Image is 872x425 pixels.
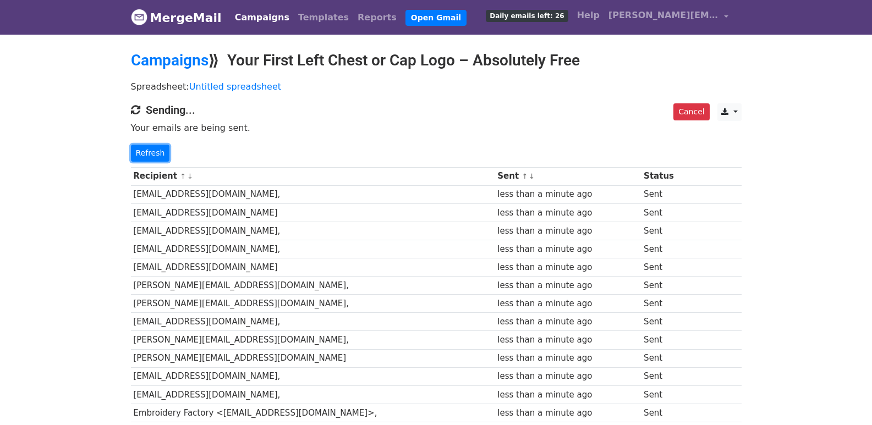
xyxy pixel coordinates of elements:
[817,372,872,425] iframe: Chat Widget
[231,7,294,29] a: Campaigns
[131,404,495,422] td: Embroidery Factory <[EMAIL_ADDRESS][DOMAIN_NAME]>,
[131,9,147,25] img: MergeMail logo
[187,172,193,180] a: ↓
[131,81,742,92] p: Spreadsheet:
[497,261,638,274] div: less than a minute ago
[131,349,495,367] td: [PERSON_NAME][EMAIL_ADDRESS][DOMAIN_NAME]
[495,167,641,185] th: Sent
[180,172,186,180] a: ↑
[497,188,638,201] div: less than a minute ago
[641,385,693,404] td: Sent
[641,167,693,185] th: Status
[131,167,495,185] th: Recipient
[131,367,495,385] td: [EMAIL_ADDRESS][DOMAIN_NAME],
[529,172,535,180] a: ↓
[497,316,638,328] div: less than a minute ago
[641,258,693,277] td: Sent
[131,258,495,277] td: [EMAIL_ADDRESS][DOMAIN_NAME]
[189,81,281,92] a: Untitled spreadsheet
[131,240,495,258] td: [EMAIL_ADDRESS][DOMAIN_NAME],
[673,103,709,120] a: Cancel
[131,6,222,29] a: MergeMail
[131,295,495,313] td: [PERSON_NAME][EMAIL_ADDRESS][DOMAIN_NAME],
[486,10,568,22] span: Daily emails left: 26
[131,203,495,222] td: [EMAIL_ADDRESS][DOMAIN_NAME]
[641,277,693,295] td: Sent
[497,225,638,238] div: less than a minute ago
[641,313,693,331] td: Sent
[497,297,638,310] div: less than a minute ago
[353,7,401,29] a: Reports
[131,385,495,404] td: [EMAIL_ADDRESS][DOMAIN_NAME],
[641,203,693,222] td: Sent
[641,240,693,258] td: Sent
[294,7,353,29] a: Templates
[641,295,693,313] td: Sent
[497,243,638,256] div: less than a minute ago
[131,185,495,203] td: [EMAIL_ADDRESS][DOMAIN_NAME],
[131,313,495,331] td: [EMAIL_ADDRESS][DOMAIN_NAME],
[497,407,638,420] div: less than a minute ago
[131,51,742,70] h2: ⟫ Your First Left Chest or Cap Logo – Absolutely Free
[641,367,693,385] td: Sent
[497,334,638,346] div: less than a minute ago
[131,277,495,295] td: [PERSON_NAME][EMAIL_ADDRESS][DOMAIN_NAME],
[497,207,638,219] div: less than a minute ago
[131,103,742,117] h4: Sending...
[641,222,693,240] td: Sent
[522,172,528,180] a: ↑
[131,222,495,240] td: [EMAIL_ADDRESS][DOMAIN_NAME],
[131,331,495,349] td: [PERSON_NAME][EMAIL_ADDRESS][DOMAIN_NAME],
[641,331,693,349] td: Sent
[641,185,693,203] td: Sent
[405,10,467,26] a: Open Gmail
[604,4,733,30] a: [PERSON_NAME][EMAIL_ADDRESS][DOMAIN_NAME]
[481,4,572,26] a: Daily emails left: 26
[131,51,209,69] a: Campaigns
[131,122,742,134] p: Your emails are being sent.
[497,389,638,401] div: less than a minute ago
[608,9,719,22] span: [PERSON_NAME][EMAIL_ADDRESS][DOMAIN_NAME]
[497,279,638,292] div: less than a minute ago
[131,145,170,162] a: Refresh
[497,370,638,383] div: less than a minute ago
[573,4,604,26] a: Help
[641,404,693,422] td: Sent
[641,349,693,367] td: Sent
[497,352,638,365] div: less than a minute ago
